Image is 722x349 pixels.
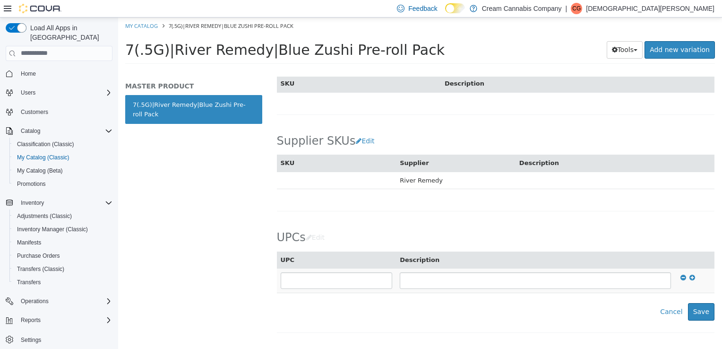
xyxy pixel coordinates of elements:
[537,286,569,303] button: Cancel
[9,262,116,276] button: Transfers (Classic)
[2,295,116,308] button: Operations
[17,106,52,118] a: Customers
[7,78,144,106] a: 7(.5G)|River Remedy|Blue Zushi Pre-roll Pack
[7,64,144,73] h5: MASTER PRODUCT
[13,178,112,190] span: Promotions
[17,252,60,260] span: Purchase Orders
[26,23,112,42] span: Load All Apps in [GEOGRAPHIC_DATA]
[13,139,112,150] span: Classification (Classic)
[17,314,44,326] button: Reports
[13,277,112,288] span: Transfers
[51,5,175,12] span: 7(.5G)|River Remedy|Blue Zushi Pre-roll Pack
[9,236,116,249] button: Manifests
[159,211,212,229] h2: UPCs
[570,286,596,303] button: Save
[188,211,212,229] button: Edit
[17,279,41,286] span: Transfers
[17,154,69,161] span: My Catalog (Classic)
[21,297,49,305] span: Operations
[526,24,597,41] a: Add new variation
[9,177,116,191] button: Promotions
[163,142,177,149] span: SKU
[159,115,262,132] h2: Supplier SKUs
[21,127,40,135] span: Catalog
[2,67,116,80] button: Home
[572,3,581,14] span: CG
[2,105,116,119] button: Customers
[9,223,116,236] button: Inventory Manager (Classic)
[21,199,44,207] span: Inventory
[489,24,525,41] button: Tools
[278,154,397,172] td: River Remedy
[17,296,112,307] span: Operations
[237,115,261,132] button: Edit
[13,237,45,248] a: Manifests
[13,139,78,150] a: Classification (Classic)
[19,4,61,13] img: Cova
[2,314,116,327] button: Reports
[17,265,64,273] span: Transfers (Classic)
[17,106,112,118] span: Customers
[7,24,327,41] span: 7(.5G)|River Remedy|Blue Zushi Pre-roll Pack
[2,332,116,346] button: Settings
[9,209,116,223] button: Adjustments (Classic)
[17,333,112,345] span: Settings
[17,140,74,148] span: Classification (Classic)
[17,334,45,346] a: Settings
[17,180,46,188] span: Promotions
[13,178,50,190] a: Promotions
[21,316,41,324] span: Reports
[21,108,48,116] span: Customers
[163,239,177,246] span: UPC
[163,62,177,70] span: SKU
[13,210,112,222] span: Adjustments (Classic)
[17,167,63,174] span: My Catalog (Beta)
[17,197,48,209] button: Inventory
[13,277,44,288] a: Transfers
[445,3,465,13] input: Dark Mode
[21,89,35,96] span: Users
[9,138,116,151] button: Classification (Classic)
[282,142,310,149] span: Supplier
[445,13,446,14] span: Dark Mode
[17,212,72,220] span: Adjustments (Classic)
[2,196,116,209] button: Inventory
[13,152,73,163] a: My Catalog (Classic)
[9,276,116,289] button: Transfers
[571,3,582,14] div: Christian Gallagher
[13,165,67,176] a: My Catalog (Beta)
[17,239,41,246] span: Manifests
[17,68,112,79] span: Home
[7,5,40,12] a: My Catalog
[566,3,567,14] p: |
[13,250,64,262] a: Purchase Orders
[482,3,562,14] p: Cream Cannabis Company
[13,250,112,262] span: Purchase Orders
[408,4,437,13] span: Feedback
[17,125,44,137] button: Catalog
[9,151,116,164] button: My Catalog (Classic)
[13,224,112,235] span: Inventory Manager (Classic)
[586,3,714,14] p: [DEMOGRAPHIC_DATA][PERSON_NAME]
[327,62,366,70] span: Description
[13,237,112,248] span: Manifests
[21,336,41,344] span: Settings
[17,68,40,79] a: Home
[2,124,116,138] button: Catalog
[17,87,39,98] button: Users
[9,164,116,177] button: My Catalog (Beta)
[17,296,52,307] button: Operations
[9,249,116,262] button: Purchase Orders
[13,165,112,176] span: My Catalog (Beta)
[13,152,112,163] span: My Catalog (Classic)
[17,314,112,326] span: Reports
[17,125,112,137] span: Catalog
[13,263,112,275] span: Transfers (Classic)
[401,142,441,149] span: Description
[17,197,112,209] span: Inventory
[17,226,88,233] span: Inventory Manager (Classic)
[21,70,36,78] span: Home
[282,239,321,246] span: Description
[13,263,68,275] a: Transfers (Classic)
[13,210,76,222] a: Adjustments (Classic)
